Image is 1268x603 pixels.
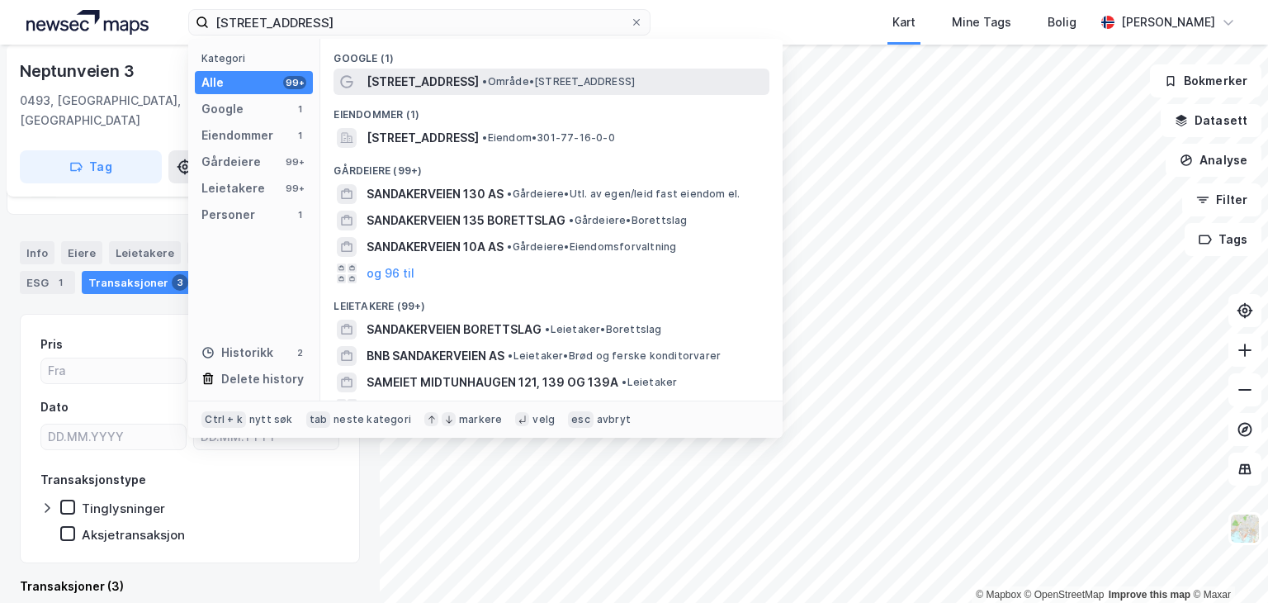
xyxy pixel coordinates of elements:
input: Fra [41,358,186,383]
span: SANDAKERVEIEN 10A AS [367,237,504,257]
span: SANDAKERVEIEN BORETTSLAG [367,320,542,339]
div: Leietakere [109,241,181,264]
div: Kategori [201,52,313,64]
div: 2 [293,346,306,359]
div: Mine Tags [952,12,1011,32]
div: Transaksjonstype [40,470,146,490]
div: Tinglysninger [82,501,165,516]
span: • [545,323,550,335]
div: velg [532,413,555,426]
a: Mapbox [976,589,1021,601]
div: esc [568,411,594,428]
div: Transaksjoner [82,271,195,294]
div: Datasett [187,241,249,264]
div: Historikk [201,343,273,363]
div: Transaksjoner (3) [20,577,360,596]
div: Alle [201,73,224,93]
div: Personer [201,205,255,225]
div: Kontrollprogram for chat [1185,524,1268,603]
div: Gårdeiere (99+) [320,151,783,181]
div: Google [201,99,244,119]
span: • [482,75,487,88]
div: Leietakere [201,178,265,198]
div: Leietakere (99+) [320,287,783,316]
div: Dato [40,397,69,417]
span: Område • [STREET_ADDRESS] [482,75,635,88]
input: DD.MM.YYYY [41,425,186,449]
button: Tags [1185,223,1261,256]
input: Søk på adresse, matrikkel, gårdeiere, leietakere eller personer [209,10,630,35]
span: SAMEIET MIDTUNHAUGEN 121, 139 OG 139A [367,373,618,392]
div: Info [20,241,54,264]
div: Eiendommer [201,126,273,145]
div: tab [306,411,331,428]
div: nytt søk [249,413,293,426]
span: Leietaker • Borettslag [545,323,661,336]
button: Bokmerker [1150,64,1261,97]
div: Aksjetransaksjon [82,527,185,543]
span: [STREET_ADDRESS] [367,72,479,92]
div: 1 [293,102,306,116]
a: Improve this map [1109,589,1190,601]
button: og 96 til [367,264,414,283]
div: Google (1) [320,39,783,69]
span: BNB SANDAKERVEIEN AS [367,346,504,366]
div: Neptunveien 3 [20,58,137,84]
div: 99+ [283,182,306,195]
div: ESG [20,271,75,294]
div: 99+ [283,76,306,89]
div: 1 [293,129,306,142]
span: SANDAKERVEIEN 130 AS [367,184,504,204]
span: Gårdeiere • Utl. av egen/leid fast eiendom el. [507,188,740,201]
div: 0493, [GEOGRAPHIC_DATA], [GEOGRAPHIC_DATA] [20,91,233,131]
div: [PERSON_NAME] [1121,12,1215,32]
span: Gårdeiere • Eiendomsforvaltning [507,240,676,254]
span: • [482,131,487,144]
button: og 96 til [367,399,414,419]
div: Eiere [61,241,102,264]
span: SANDAKERVEIEN 135 BORETTSLAG [367,211,565,230]
div: neste kategori [334,413,411,426]
div: Ctrl + k [201,411,246,428]
span: [STREET_ADDRESS] [367,128,479,148]
div: markere [459,413,502,426]
span: • [569,214,574,226]
span: • [508,349,513,362]
span: Gårdeiere • Borettslag [569,214,687,227]
img: logo.a4113a55bc3d86da70a041830d287a7e.svg [26,10,149,35]
div: Pris [40,335,63,354]
div: 1 [52,274,69,291]
button: Tag [20,150,162,183]
span: • [622,376,627,388]
iframe: Chat Widget [1185,524,1268,603]
div: avbryt [597,413,631,426]
span: • [507,188,512,200]
div: Gårdeiere [201,152,261,172]
button: Analyse [1166,144,1261,177]
div: 1 [293,208,306,221]
div: Delete history [221,369,304,389]
span: Leietaker • Brød og ferske konditorvarer [508,349,721,363]
button: Filter [1182,183,1261,216]
img: Z [1229,513,1261,544]
div: Bolig [1048,12,1076,32]
span: Leietaker [622,376,677,389]
span: • [507,240,512,253]
div: Kart [892,12,916,32]
div: 3 [172,274,188,291]
div: Eiendommer (1) [320,95,783,125]
span: Eiendom • 301-77-16-0-0 [482,131,614,145]
button: Datasett [1161,104,1261,137]
a: OpenStreetMap [1024,589,1105,601]
div: 99+ [283,155,306,169]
